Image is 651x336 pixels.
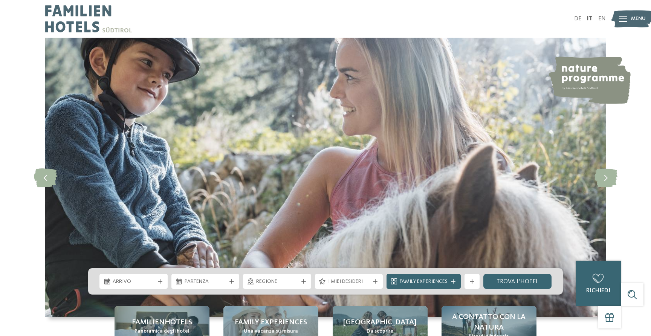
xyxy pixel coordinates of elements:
[367,328,393,335] span: Da scoprire
[586,288,610,294] span: richiedi
[134,328,189,335] span: Panoramica degli hotel
[483,274,552,289] a: trova l’hotel
[343,317,417,328] span: [GEOGRAPHIC_DATA]
[631,15,646,23] span: Menu
[244,328,298,335] span: Una vacanza su misura
[548,57,631,104] img: nature programme by Familienhotels Südtirol
[598,16,606,22] a: EN
[449,312,529,333] span: A contatto con la natura
[328,278,370,286] span: I miei desideri
[113,278,154,286] span: Arrivo
[400,278,448,286] span: Family Experiences
[235,317,307,328] span: Family experiences
[574,16,581,22] a: DE
[132,317,192,328] span: Familienhotels
[576,261,621,306] a: richiedi
[256,278,298,286] span: Regione
[45,38,606,317] img: Family hotel Alto Adige: the happy family places!
[185,278,226,286] span: Partenza
[587,16,593,22] a: IT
